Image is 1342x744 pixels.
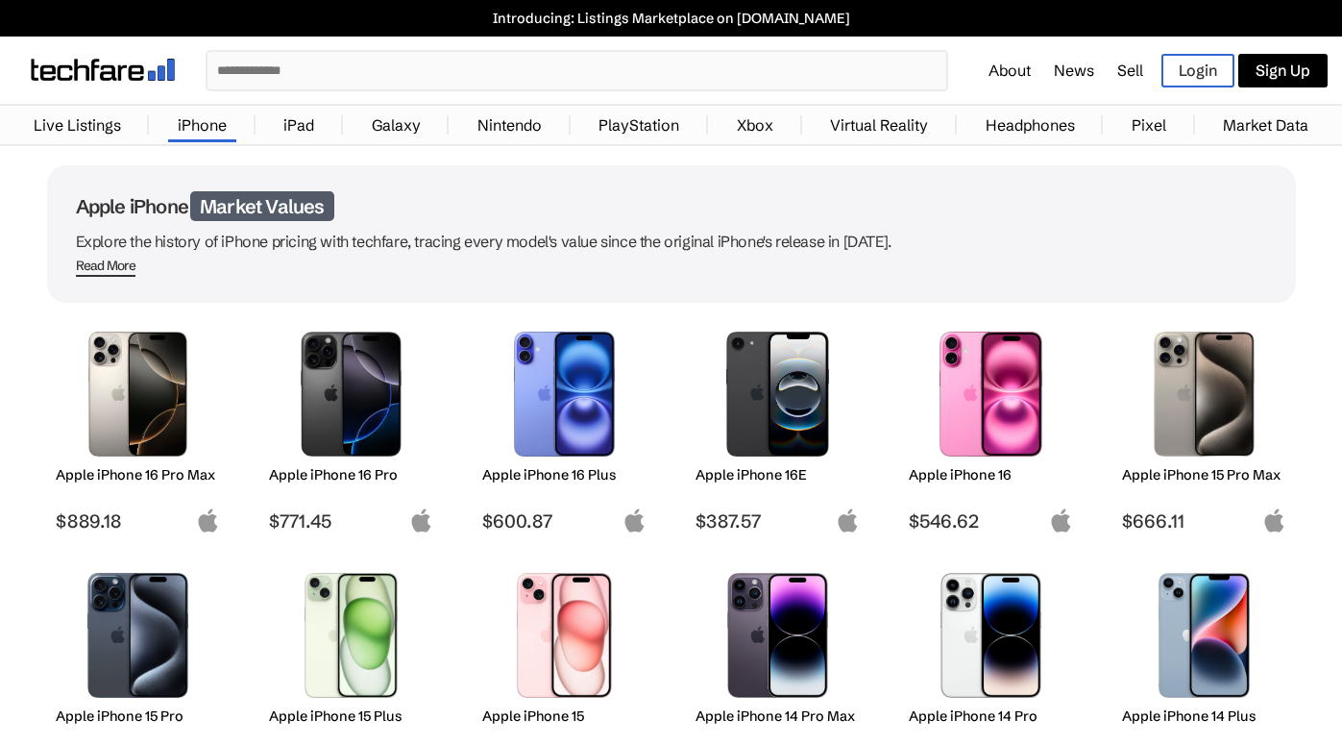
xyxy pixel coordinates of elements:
h2: Apple iPhone 15 [482,707,647,725]
img: iPhone 15 [497,573,632,698]
img: apple-logo [409,508,433,533]
h1: Apple iPhone [76,194,1267,218]
a: iPad [274,106,324,144]
h2: Apple iPhone 14 Plus [1122,707,1286,725]
span: $387.57 [695,509,860,533]
img: apple-logo [1049,508,1073,533]
img: iPhone 16 Pro [283,332,419,457]
h2: Apple iPhone 16 Pro Max [56,466,220,484]
a: About [988,61,1031,80]
a: iPhone 16 Apple iPhone 16 $546.62 apple-logo [900,322,1083,533]
p: Explore the history of iPhone pricing with techfare, tracing every model's value since the origin... [76,228,1267,255]
h2: Apple iPhone 15 Pro Max [1122,466,1286,484]
img: iPhone 16 [923,332,1059,457]
a: Pixel [1122,106,1176,144]
h2: Apple iPhone 16 Pro [269,466,433,484]
a: iPhone 16E Apple iPhone 16E $387.57 apple-logo [687,322,869,533]
img: apple-logo [1262,508,1286,533]
img: iPhone 15 Pro Max [1136,332,1272,457]
img: techfare logo [31,59,175,81]
a: iPhone 16 Plus Apple iPhone 16 Plus $600.87 apple-logo [474,322,656,533]
img: iPhone 14 Pro [923,573,1059,698]
span: $666.11 [1122,509,1286,533]
img: iPhone 16 Plus [497,332,632,457]
a: iPhone 15 Pro Max Apple iPhone 15 Pro Max $666.11 apple-logo [1113,322,1296,533]
h2: Apple iPhone 16 [909,466,1073,484]
span: $546.62 [909,509,1073,533]
a: iPhone 16 Pro Apple iPhone 16 Pro $771.45 apple-logo [260,322,443,533]
a: Login [1161,54,1234,87]
img: iPhone 16E [710,332,845,457]
a: Sell [1117,61,1143,80]
div: Read More [76,258,136,274]
h2: Apple iPhone 14 Pro [909,707,1073,725]
a: Live Listings [24,106,131,144]
img: iPhone 16 Pro Max [70,332,206,457]
h2: Apple iPhone 15 Plus [269,707,433,725]
a: Nintendo [468,106,551,144]
a: Sign Up [1238,54,1328,87]
a: PlayStation [589,106,689,144]
img: apple-logo [836,508,860,533]
img: iPhone 14 Pro Max [710,573,845,698]
a: Galaxy [362,106,430,144]
h2: Apple iPhone 16 Plus [482,466,647,484]
a: iPhone [168,106,236,144]
span: $889.18 [56,509,220,533]
img: iPhone 15 Pro [70,573,206,698]
a: Xbox [727,106,783,144]
a: News [1054,61,1094,80]
img: iPhone 14 Plus [1136,573,1272,698]
a: iPhone 16 Pro Max Apple iPhone 16 Pro Max $889.18 apple-logo [47,322,230,533]
a: Headphones [976,106,1085,144]
h2: Apple iPhone 14 Pro Max [695,707,860,725]
a: Introducing: Listings Marketplace on [DOMAIN_NAME] [10,10,1332,27]
span: Read More [76,258,136,277]
span: $600.87 [482,509,647,533]
span: Market Values [190,191,334,221]
img: apple-logo [622,508,647,533]
img: iPhone 15 Plus [283,573,419,698]
img: apple-logo [196,508,220,533]
h2: Apple iPhone 16E [695,466,860,484]
h2: Apple iPhone 15 Pro [56,707,220,725]
span: $771.45 [269,509,433,533]
a: Virtual Reality [820,106,938,144]
a: Market Data [1213,106,1318,144]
